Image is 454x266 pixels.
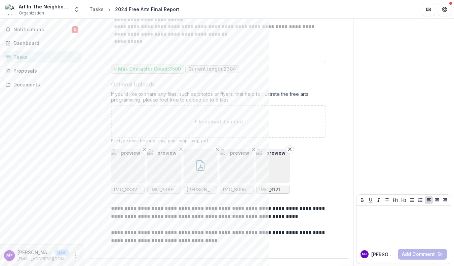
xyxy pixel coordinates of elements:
div: If you'd like to share any files, such as photos or flyers, that help to illustrate the free arts... [111,91,326,105]
p: [PERSON_NAME] <[EMAIL_ADDRESS][DOMAIN_NAME]> [17,249,52,256]
button: Remove File [213,145,221,153]
a: Proposals [3,65,81,76]
div: Documents [13,81,76,88]
button: Partners [422,3,435,16]
img: Art In The Neighborhood [5,4,16,15]
img: preview [147,149,181,183]
button: Get Help [438,3,451,16]
p: File upload disabled [195,118,243,125]
div: Remove FilepreviewIMG_3095.jpg [220,149,254,194]
span: [PERSON_NAME] Shoe [DATE].pdf [187,187,214,193]
div: Proposals [13,67,76,74]
button: Underline [367,196,375,204]
p: [PERSON_NAME] [371,251,395,258]
span: IMG_3382.jpg [114,187,142,193]
a: Dashboard [3,38,81,49]
button: Remove File [250,145,258,153]
nav: breadcrumb [87,4,182,14]
button: Open entity switcher [72,3,81,16]
button: Align Left [425,196,433,204]
div: Tasks [13,53,76,61]
p: Max Character Count: 3500 [118,66,181,72]
button: Heading 2 [400,196,408,204]
p: File type must be .jpeg, .jpg, .png, .bmp, .svg, .pdf [111,138,326,144]
span: IMG_3121.jpg [259,187,287,193]
p: Optional Uploads [111,80,155,88]
button: Align Right [441,196,449,204]
button: Remove File [141,145,149,153]
div: Remove FilepreviewIMG_3382.jpg [111,149,145,194]
div: Remove FilepreviewIMG_3389.jpg [147,149,181,194]
button: Italicize [375,196,383,204]
span: IMG_3095.jpg [223,187,251,193]
a: Documents [3,79,81,90]
button: Heading 1 [391,196,400,204]
img: preview [256,149,290,183]
div: Remove FilepreviewIMG_3121.jpg [256,149,290,194]
button: Bullet List [408,196,416,204]
span: Notifications [13,27,72,33]
p: Current length: 2304 [188,66,236,72]
div: Mollie Burke <artintheneighborhoodvt@gmail.com> [362,253,367,256]
button: Strike [383,196,391,204]
button: Add Comment [398,249,447,260]
p: [EMAIL_ADDRESS][DOMAIN_NAME] [17,256,69,262]
button: Remove File [286,145,294,153]
span: Organization [19,10,44,16]
div: Mollie Burke <artintheneighborhoodvt@gmail.com> [6,253,13,258]
span: 5 [72,26,78,33]
button: Align Center [433,196,441,204]
button: Bold [358,196,366,204]
button: Notifications5 [3,24,81,35]
div: 2024 Free Arts Final Report [115,6,179,13]
p: User [55,250,69,256]
span: IMG_3389.jpg [150,187,178,193]
img: preview [111,149,145,183]
div: Tasks [89,6,104,13]
div: Art In The Neighborhood [19,3,69,10]
a: Tasks [87,4,106,14]
button: More [72,252,80,260]
div: Dashboard [13,40,76,47]
img: preview [220,149,254,183]
a: Tasks [3,51,81,63]
div: Remove File[PERSON_NAME] Shoe [DATE].pdf [184,149,217,194]
button: Remove File [177,145,185,153]
button: Ordered List [416,196,424,204]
